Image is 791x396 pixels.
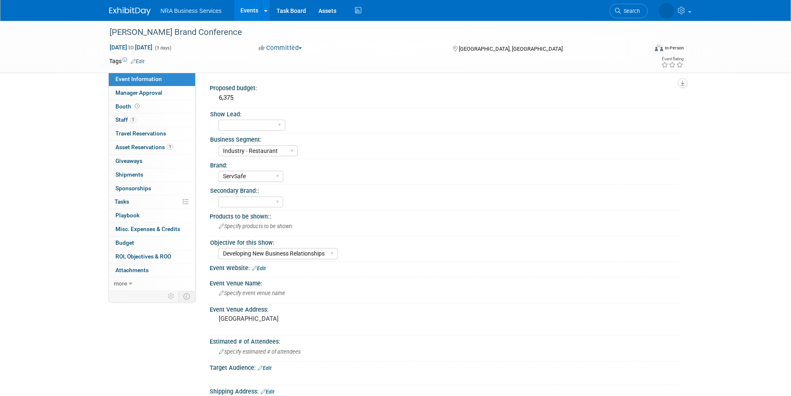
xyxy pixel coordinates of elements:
[115,171,143,178] span: Shipments
[219,223,293,229] span: Specify products to be shown:
[115,157,142,164] span: Giveaways
[115,267,149,273] span: Attachments
[109,209,195,222] a: Playbook
[252,266,266,271] a: Edit
[210,210,682,221] div: Products to be shown::
[219,290,285,296] span: Specify event venue name
[109,127,195,140] a: Travel Reservations
[131,59,144,64] a: Edit
[216,91,676,104] div: 6,375
[661,57,683,61] div: Event Rating
[210,184,678,195] div: Secondary Brand::
[210,236,678,247] div: Objective for this Show:
[115,116,136,123] span: Staff
[115,198,129,205] span: Tasks
[115,239,134,246] span: Budget
[210,108,678,118] div: Show Lead:
[127,44,135,51] span: to
[107,25,635,40] div: [PERSON_NAME] Brand Conference
[115,76,162,82] span: Event Information
[655,44,663,51] img: Format-Inperson.png
[109,86,195,100] a: Manager Approval
[210,335,682,346] div: Estimated # of Attendees:
[154,45,171,51] span: (3 days)
[459,46,563,52] span: [GEOGRAPHIC_DATA], [GEOGRAPHIC_DATA]
[109,113,195,127] a: Staff1
[115,89,162,96] span: Manager Approval
[210,303,682,314] div: Event Venue Address:
[109,168,195,182] a: Shipments
[109,236,195,250] a: Budget
[109,141,195,154] a: Asset Reservations1
[115,212,140,219] span: Playbook
[219,349,301,355] span: Specify estimated # of attendees
[210,262,682,273] div: Event Website:
[167,144,173,150] span: 1
[659,3,674,19] img: Scott Anderson
[115,253,171,260] span: ROI, Objectives & ROO
[109,264,195,277] a: Attachments
[133,103,141,109] span: Booth not reserved yet
[109,223,195,236] a: Misc. Expenses & Credits
[109,73,195,86] a: Event Information
[115,226,180,232] span: Misc. Expenses & Credits
[164,291,179,302] td: Personalize Event Tab Strip
[261,389,274,395] a: Edit
[130,117,136,123] span: 1
[161,7,222,14] span: NRA Business Services
[115,103,141,110] span: Booth
[210,82,682,92] div: Proposed budget:
[109,182,195,195] a: Sponsorships
[109,44,153,51] span: [DATE] [DATE]
[115,130,166,137] span: Travel Reservations
[210,362,682,372] div: Target Audience:
[210,385,682,396] div: Shipping Address:
[109,277,195,290] a: more
[256,44,305,52] button: Committed
[258,365,272,371] a: Edit
[599,43,684,56] div: Event Format
[210,159,678,170] div: Brand:
[109,155,195,168] a: Giveaways
[210,133,678,144] div: Business Segment:
[115,144,173,150] span: Asset Reservations
[178,291,195,302] td: Toggle Event Tabs
[219,315,397,322] pre: [GEOGRAPHIC_DATA]
[109,7,151,15] img: ExhibitDay
[109,100,195,113] a: Booth
[664,45,684,51] div: In-Person
[210,277,682,288] div: Event Venue Name:
[115,185,151,192] span: Sponsorships
[109,250,195,263] a: ROI, Objectives & ROO
[610,4,648,18] a: Search
[621,8,640,14] span: Search
[109,195,195,209] a: Tasks
[114,280,127,287] span: more
[109,57,144,65] td: Tags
